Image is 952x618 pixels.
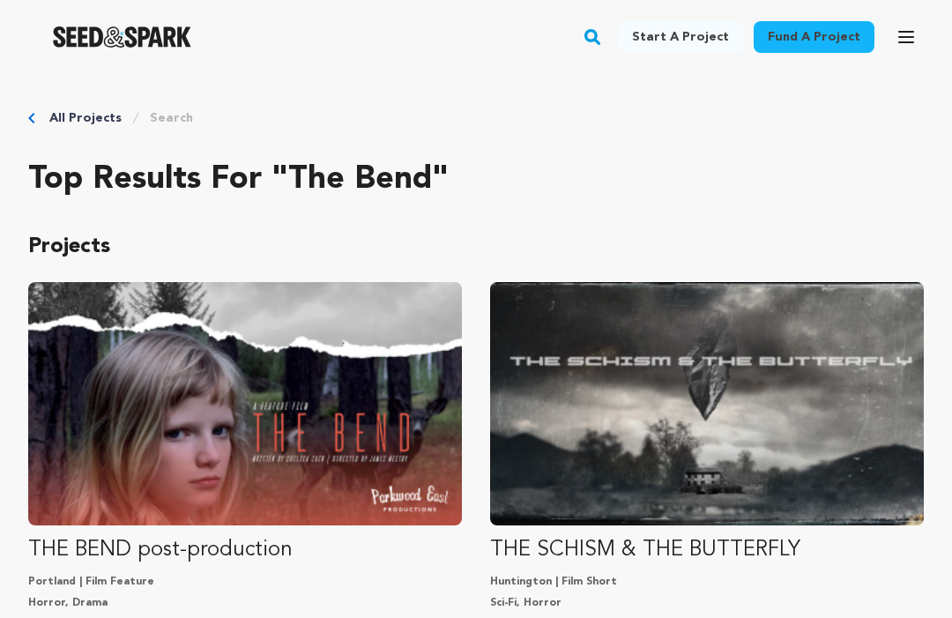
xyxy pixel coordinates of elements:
[53,26,191,48] a: Seed&Spark Homepage
[28,162,924,197] h2: Top results for "The bend"
[150,109,193,127] a: Search
[49,109,122,127] a: All Projects
[754,21,874,53] a: Fund a project
[490,575,924,589] p: Huntington | Film Short
[53,26,191,48] img: Seed&Spark Logo Dark Mode
[490,536,924,564] p: THE SCHISM & THE BUTTERFLY
[28,596,462,610] p: Horror, Drama
[618,21,743,53] a: Start a project
[28,536,462,564] p: THE BEND post-production
[28,575,462,589] p: Portland | Film Feature
[28,109,924,127] div: Breadcrumb
[490,596,924,610] p: Sci-Fi, Horror
[28,233,924,261] p: Projects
